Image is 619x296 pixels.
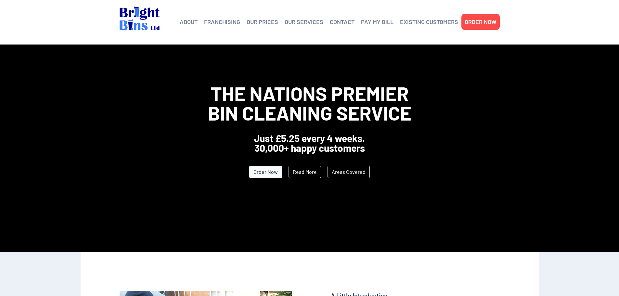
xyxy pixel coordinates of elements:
[204,17,240,27] a: FRANCHISING
[400,17,458,27] a: EXISTING CUSTOMERS
[465,17,496,27] a: ORDER NOW
[247,17,278,27] a: OUR PRICES
[180,17,198,27] a: ABOUT
[249,166,282,178] a: Order Now
[208,82,411,124] span: The Nations Premier Bin Cleaning Service
[289,166,321,178] a: Read More
[285,17,323,27] a: OUR SERVICES
[330,17,355,27] a: CONTACT
[361,17,393,27] a: PAY MY BILL
[328,166,370,178] a: Areas Covered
